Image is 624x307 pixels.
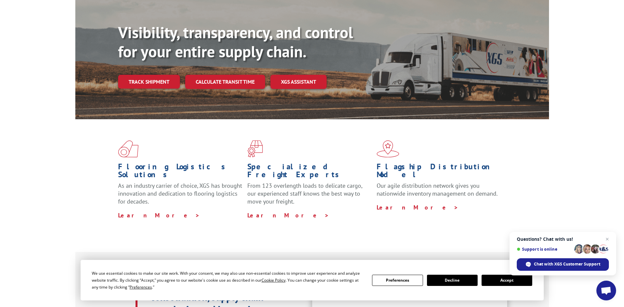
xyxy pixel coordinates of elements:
span: Our agile distribution network gives you nationwide inventory management on demand. [377,182,498,197]
button: Decline [427,275,478,286]
span: As an industry carrier of choice, XGS has brought innovation and dedication to flooring logistics... [118,182,242,205]
a: Calculate transit time [185,75,265,89]
a: XGS ASSISTANT [270,75,327,89]
div: Cookie Consent Prompt [81,260,544,300]
img: xgs-icon-flagship-distribution-model-red [377,140,399,157]
a: Learn More > [377,204,459,211]
img: xgs-icon-focused-on-flooring-red [247,140,263,157]
b: Visibility, transparency, and control for your entire supply chain. [118,22,353,62]
span: Questions? Chat with us! [517,237,609,242]
span: Chat with XGS Customer Support [534,261,600,267]
span: Preferences [130,284,152,290]
span: Support is online [517,247,572,252]
div: We use essential cookies to make our site work. With your consent, we may also use non-essential ... [92,270,364,291]
a: Learn More > [247,211,329,219]
button: Accept [482,275,532,286]
button: Preferences [372,275,423,286]
p: From 123 overlength loads to delicate cargo, our experienced staff knows the best way to move you... [247,182,372,211]
div: Chat with XGS Customer Support [517,258,609,271]
div: Open chat [596,281,616,300]
h1: Specialized Freight Experts [247,163,372,182]
img: xgs-icon-total-supply-chain-intelligence-red [118,140,138,157]
h1: Flagship Distribution Model [377,163,501,182]
span: Cookie Policy [262,277,286,283]
a: Track shipment [118,75,180,89]
span: Close chat [603,235,611,243]
h1: Flooring Logistics Solutions [118,163,242,182]
a: Learn More > [118,211,200,219]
